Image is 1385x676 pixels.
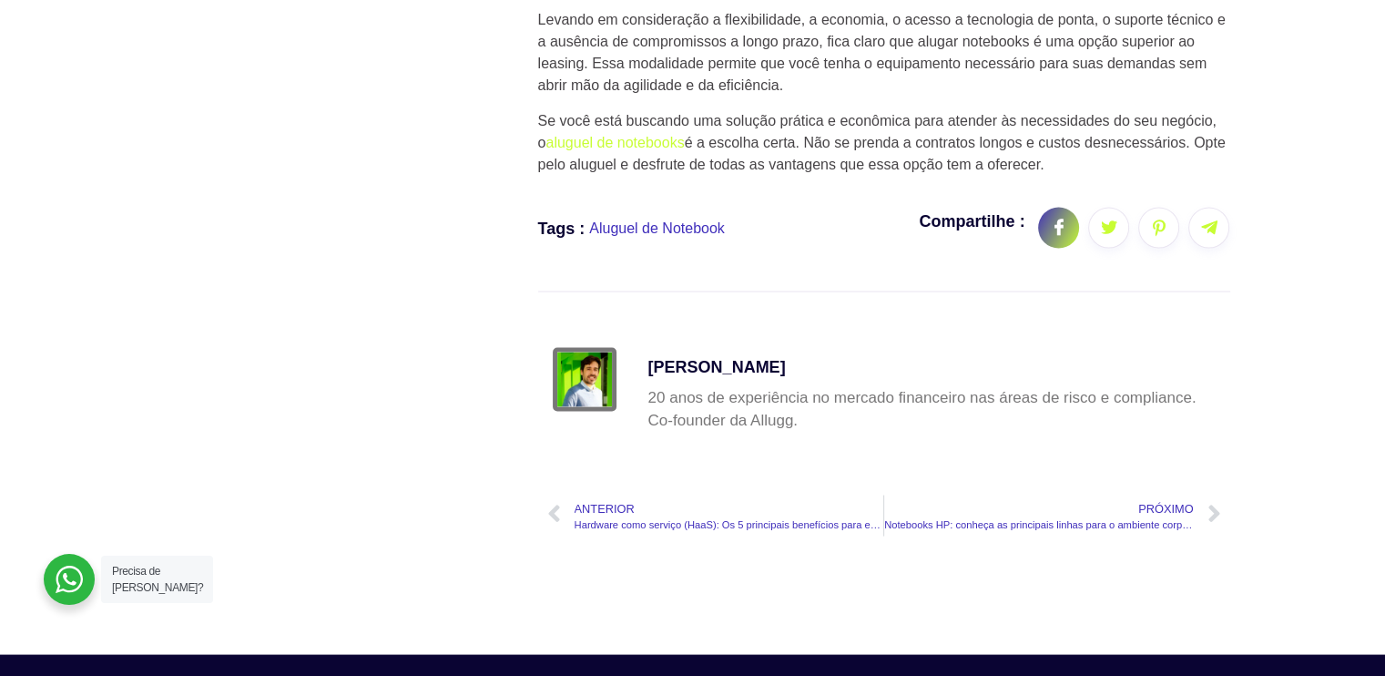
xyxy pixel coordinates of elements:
[545,134,684,149] a: aluguel de notebooks
[884,499,1194,517] span: Próximo
[884,517,1194,532] span: Notebooks HP: conheça as principais linhas para o ambiente corporativo
[919,209,1024,233] p: Compartilhe :
[538,9,1230,97] p: Levando em consideração a flexibilidade, a economia, o acesso a tecnologia de ponta, o suporte té...
[1038,207,1079,248] a: social-share
[575,517,884,532] span: Hardware como serviço (HaaS): Os 5 principais benefícios para empresas de pequeno e médio porte
[884,495,1221,536] a: PróximoNotebooks HP: conheça as principais linhas para o ambiente corporativo
[1138,207,1179,248] a: social-share
[575,499,884,517] span: Anterior
[1058,444,1385,676] div: Widget de chat
[648,385,1216,432] div: 20 anos de experiência no mercado financeiro nas áreas de risco e compliance. Co-founder da Allugg.
[547,495,884,536] a: AnteriorHardware como serviço (HaaS): Os 5 principais benefícios para empresas de pequeno e médio...
[553,347,616,411] img: Foto de Felipe Carmuega
[112,565,203,594] span: Precisa de [PERSON_NAME]?
[648,354,1216,379] h5: [PERSON_NAME]
[538,109,1230,175] p: Se você está buscando uma solução prática e econômica para atender às necessidades do seu negócio...
[538,216,586,241] div: Tags :
[589,217,725,239] span: Aluguel de Notebook
[1088,207,1129,248] a: social-share
[1058,444,1385,676] iframe: Chat Widget
[1188,207,1229,248] a: social-share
